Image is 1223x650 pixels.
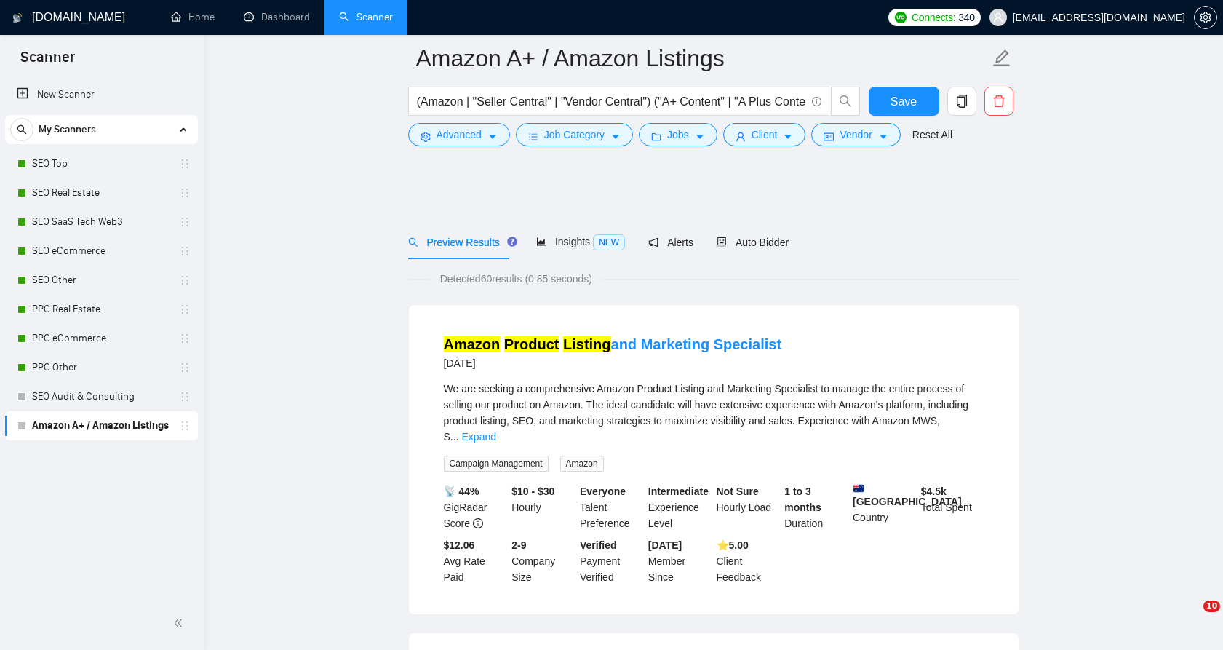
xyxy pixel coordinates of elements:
[784,485,821,513] b: 1 to 3 months
[912,127,952,143] a: Reset All
[580,485,626,497] b: Everyone
[179,216,191,228] span: holder
[840,127,872,143] span: Vendor
[339,11,393,23] a: searchScanner
[32,382,170,411] a: SEO Audit & Consulting
[812,97,821,106] span: info-circle
[450,431,459,443] span: ...
[444,485,479,497] b: 📡 44%
[993,12,1003,23] span: user
[444,354,782,372] div: [DATE]
[783,131,793,142] span: caret-down
[5,115,198,440] li: My Scanners
[408,237,418,247] span: search
[648,237,693,248] span: Alerts
[506,235,519,248] div: Tooltip anchor
[179,245,191,257] span: holder
[610,131,621,142] span: caret-down
[9,47,87,77] span: Scanner
[32,324,170,353] a: PPC eCommerce
[781,483,850,531] div: Duration
[714,483,782,531] div: Hourly Load
[32,295,170,324] a: PPC Real Estate
[717,485,759,497] b: Not Sure
[462,431,496,443] a: Expand
[441,483,509,531] div: GigRadar Score
[752,127,778,143] span: Client
[179,274,191,286] span: holder
[921,485,947,497] b: $ 4.5k
[985,95,1013,108] span: delete
[12,7,23,30] img: logo
[651,131,661,142] span: folder
[509,537,577,585] div: Company Size
[509,483,577,531] div: Hourly
[444,383,969,443] span: We are seeking a comprehensive Amazon Product Listing and Marketing Specialist to manage the enti...
[1174,601,1208,635] iframe: Intercom live chat
[32,353,170,382] a: PPC Other
[714,537,782,585] div: Client Feedback
[32,411,170,440] a: Amazon A+ / Amazon Listings
[869,87,939,116] button: Save
[511,485,554,497] b: $10 - $30
[717,539,749,551] b: ⭐️ 5.00
[179,362,191,373] span: holder
[717,237,789,248] span: Auto Bidder
[5,80,198,109] li: New Scanner
[487,131,498,142] span: caret-down
[179,420,191,432] span: holder
[416,40,989,76] input: Scanner name...
[544,127,605,143] span: Job Category
[32,207,170,237] a: SEO SaaS Tech Web3
[723,123,806,146] button: userClientcaret-down
[511,539,526,551] b: 2-9
[441,537,509,585] div: Avg Rate Paid
[948,95,976,108] span: copy
[648,539,682,551] b: [DATE]
[918,483,987,531] div: Total Spent
[528,131,538,142] span: bars
[648,485,709,497] b: Intermediate
[408,123,510,146] button: settingAdvancedcaret-down
[736,131,746,142] span: user
[1195,12,1216,23] span: setting
[179,158,191,170] span: holder
[648,237,658,247] span: notification
[878,131,888,142] span: caret-down
[1194,12,1217,23] a: setting
[244,11,310,23] a: dashboardDashboard
[444,456,549,472] span: Campaign Management
[895,12,907,23] img: upwork-logo.png
[811,123,900,146] button: idcardVendorcaret-down
[853,483,864,494] img: 🇦🇺
[593,234,625,250] span: NEW
[1194,6,1217,29] button: setting
[179,391,191,403] span: holder
[717,237,727,247] span: robot
[853,483,962,507] b: [GEOGRAPHIC_DATA]
[11,124,33,135] span: search
[536,236,625,247] span: Insights
[32,178,170,207] a: SEO Real Estate
[831,87,860,116] button: search
[984,87,1013,116] button: delete
[39,115,96,144] span: My Scanners
[437,127,482,143] span: Advanced
[536,237,546,247] span: area-chart
[179,304,191,315] span: holder
[32,266,170,295] a: SEO Other
[171,11,215,23] a: homeHome
[947,87,976,116] button: copy
[645,483,714,531] div: Experience Level
[695,131,705,142] span: caret-down
[430,271,602,287] span: Detected 60 results (0.85 seconds)
[560,456,604,472] span: Amazon
[473,518,483,528] span: info-circle
[1203,601,1220,612] span: 10
[639,123,717,146] button: folderJobscaret-down
[444,336,782,352] a: Amazon Product Listingand Marketing Specialist
[891,92,917,111] span: Save
[504,336,559,352] mark: Product
[563,336,611,352] mark: Listing
[444,539,475,551] b: $12.06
